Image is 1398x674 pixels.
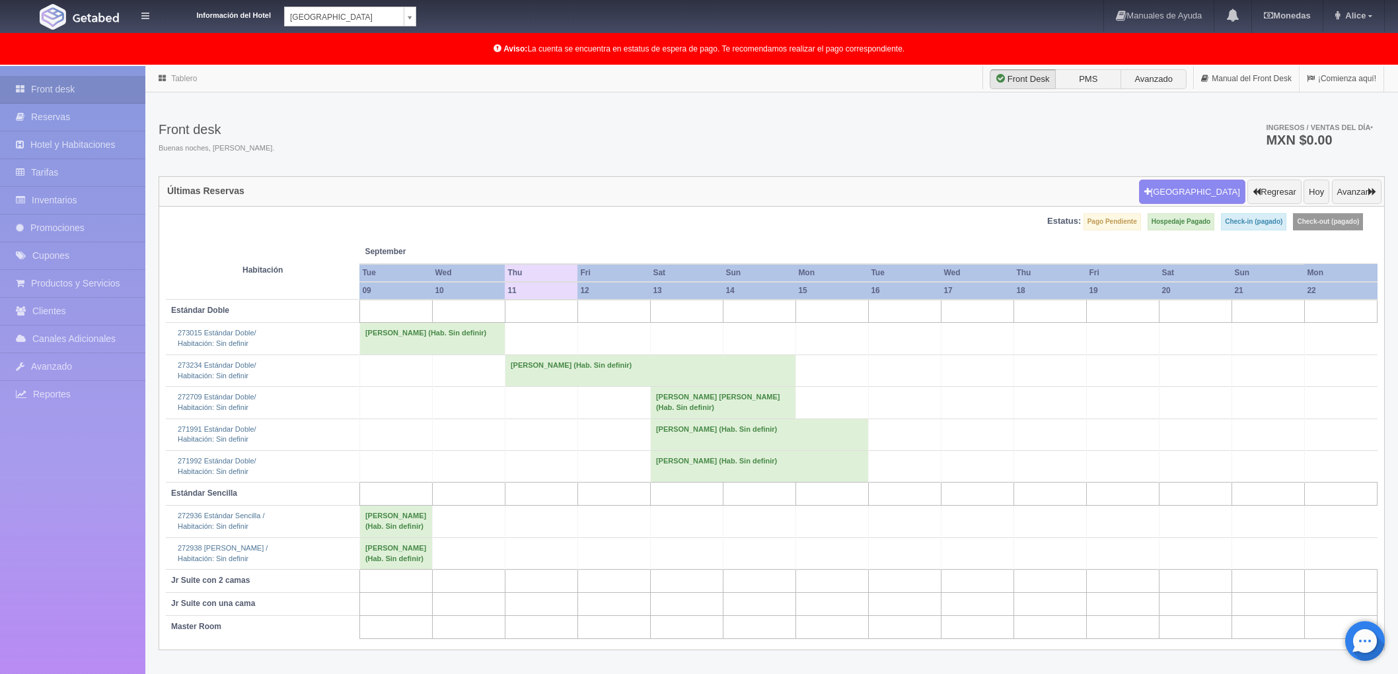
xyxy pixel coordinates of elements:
[159,122,274,137] h3: Front desk
[650,451,868,483] td: [PERSON_NAME] (Hab. Sin definir)
[242,265,283,275] strong: Habitación
[178,544,268,562] a: 272938 [PERSON_NAME] /Habitación: Sin definir
[1148,213,1214,230] label: Hospedaje Pagado
[1264,11,1310,20] b: Monedas
[505,354,795,386] td: [PERSON_NAME] (Hab. Sin definir)
[795,264,868,282] th: Mon
[1194,66,1299,92] a: Manual del Front Desk
[178,457,256,475] a: 271992 Estándar Doble/Habitación: Sin definir
[1084,213,1141,230] label: Pago Pendiente
[178,512,264,530] a: 272936 Estándar Sencilla /Habitación: Sin definir
[650,419,868,450] td: [PERSON_NAME] (Hab. Sin definir)
[1304,264,1377,282] th: Mon
[1332,180,1381,205] button: Avanzar
[1266,123,1373,131] span: Ingresos / Ventas del día
[1342,11,1366,20] span: Alice
[284,7,416,26] a: [GEOGRAPHIC_DATA]
[1293,213,1363,230] label: Check-out (pagado)
[577,282,650,300] th: 12
[941,264,1013,282] th: Wed
[1221,213,1286,230] label: Check-in (pagado)
[359,264,432,282] th: Tue
[165,7,271,21] dt: Información del Hotel
[1086,264,1159,282] th: Fri
[1232,282,1304,300] th: 21
[650,387,795,419] td: [PERSON_NAME] [PERSON_NAME] (Hab. Sin definir)
[40,4,66,30] img: Getabed
[359,282,432,300] th: 09
[171,622,221,631] b: Master Room
[359,537,432,569] td: [PERSON_NAME] (Hab. Sin definir)
[171,489,237,498] b: Estándar Sencilla
[503,44,527,53] b: Aviso:
[868,264,941,282] th: Tue
[171,306,229,315] b: Estándar Doble
[650,282,723,300] th: 13
[1086,282,1159,300] th: 19
[1159,264,1232,282] th: Sat
[723,264,795,282] th: Sun
[178,425,256,444] a: 271991 Estándar Doble/Habitación: Sin definir
[505,282,577,300] th: 11
[1139,180,1245,205] button: [GEOGRAPHIC_DATA]
[73,13,119,22] img: Getabed
[723,282,795,300] th: 14
[178,361,256,380] a: 273234 Estándar Doble/Habitación: Sin definir
[1304,282,1377,300] th: 22
[577,264,650,282] th: Fri
[1247,180,1301,205] button: Regresar
[1159,282,1232,300] th: 20
[171,74,197,83] a: Tablero
[359,506,432,537] td: [PERSON_NAME] (Hab. Sin definir)
[159,143,274,154] span: Buenas noches, [PERSON_NAME].
[171,576,250,585] b: Jr Suite con 2 camas
[868,282,941,300] th: 16
[1013,282,1086,300] th: 18
[1047,215,1081,228] label: Estatus:
[290,7,398,27] span: [GEOGRAPHIC_DATA]
[359,323,505,354] td: [PERSON_NAME] (Hab. Sin definir)
[1121,69,1187,89] label: Avanzado
[432,264,505,282] th: Wed
[432,282,505,300] th: 10
[650,264,723,282] th: Sat
[1055,69,1121,89] label: PMS
[167,186,244,196] h4: Últimas Reservas
[990,69,1056,89] label: Front Desk
[365,246,499,257] span: September
[505,264,577,282] th: Thu
[1266,133,1373,147] h3: MXN $0.00
[171,599,255,608] b: Jr Suite con una cama
[1232,264,1304,282] th: Sun
[1304,180,1329,205] button: Hoy
[1300,66,1383,92] a: ¡Comienza aquí!
[178,329,256,347] a: 273015 Estándar Doble/Habitación: Sin definir
[178,393,256,411] a: 272709 Estándar Doble/Habitación: Sin definir
[941,282,1013,300] th: 17
[1013,264,1086,282] th: Thu
[795,282,868,300] th: 15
